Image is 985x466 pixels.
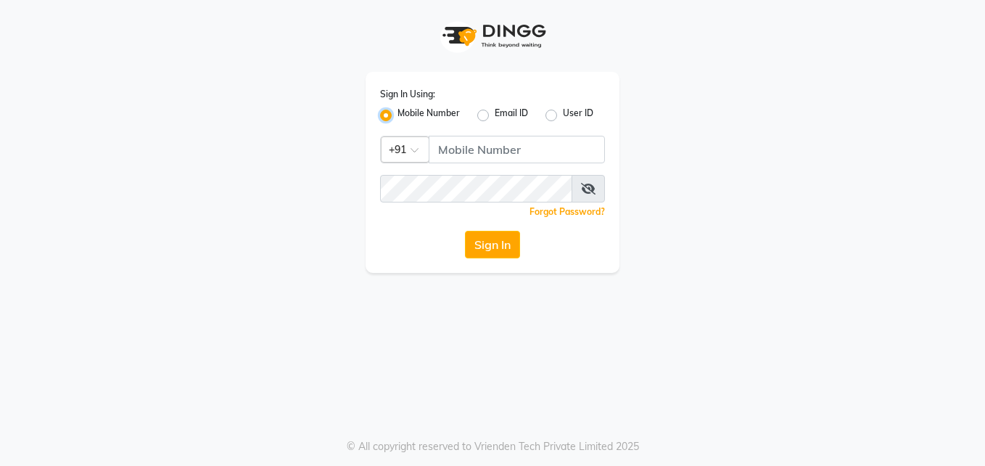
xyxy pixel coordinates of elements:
[529,206,605,217] a: Forgot Password?
[434,15,551,57] img: logo1.svg
[465,231,520,258] button: Sign In
[429,136,605,163] input: Username
[397,107,460,124] label: Mobile Number
[380,88,435,101] label: Sign In Using:
[380,175,572,203] input: Username
[563,107,593,124] label: User ID
[495,107,528,124] label: Email ID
